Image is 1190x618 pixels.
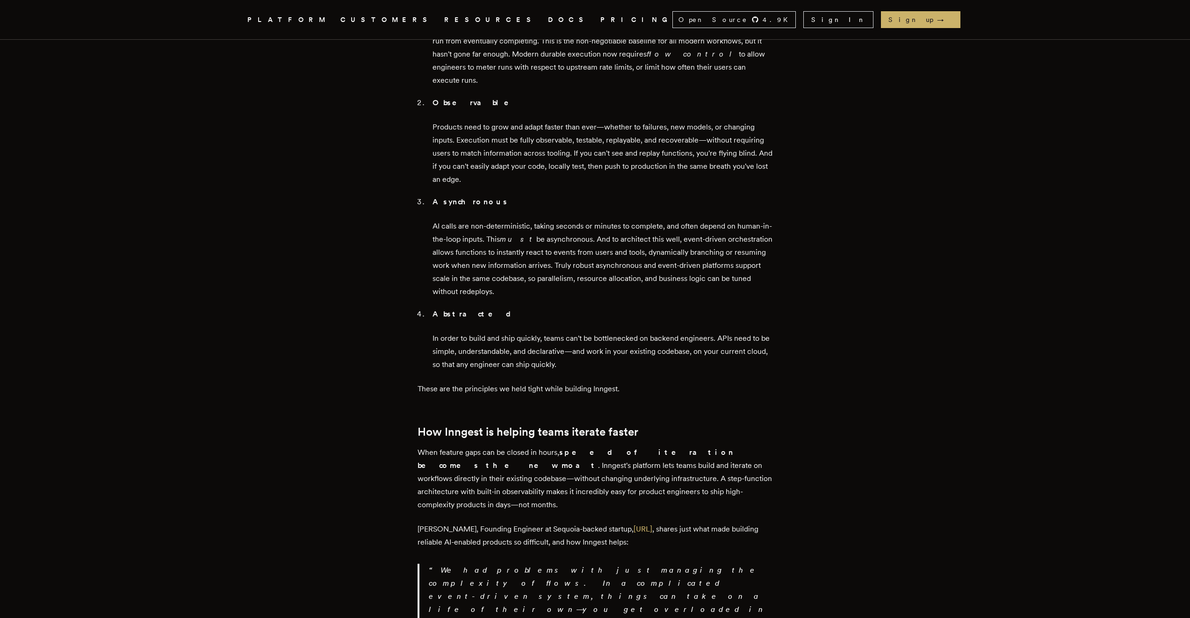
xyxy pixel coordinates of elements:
button: RESOURCES [444,14,537,26]
a: DOCS [548,14,589,26]
p: In order to build and ship quickly, teams can't be bottlenecked on backend engineers. APIs need t... [433,332,773,371]
span: 4.9 K [763,15,793,24]
strong: Asynchronous [433,197,508,206]
strong: Observable [433,98,522,107]
a: Sign In [803,11,873,28]
a: CUSTOMERS [340,14,433,26]
a: Sign up [881,11,960,28]
span: → [937,15,953,24]
span: Open Source [678,15,748,24]
h2: How Inngest is helping teams iterate faster [418,425,773,438]
p: When feature gaps can be closed in hours, . Inngest's platform lets teams build and iterate on wo... [418,446,773,511]
p: AI calls are non-deterministic, taking seconds or minutes to complete, and often depend on human-... [433,220,773,298]
p: [PERSON_NAME], Founding Engineer at Sequoia-backed startup, , shares just what made building reli... [418,523,773,549]
a: PRICING [600,14,672,26]
button: PLATFORM [247,14,329,26]
p: These are the principles we held tight while building Inngest. [418,382,773,395]
em: flow control [647,50,739,58]
a: [URL] [634,525,652,533]
strong: speed of iteration becomes the new moat [418,448,734,470]
p: Every workflow must be stateful and resilient by default, so failures, restarts, or outages don't... [433,22,773,87]
p: Products need to grow and adapt faster than ever—whether to failures, new models, or changing inp... [433,121,773,186]
strong: Abstracted [433,309,519,318]
em: must [500,235,536,244]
